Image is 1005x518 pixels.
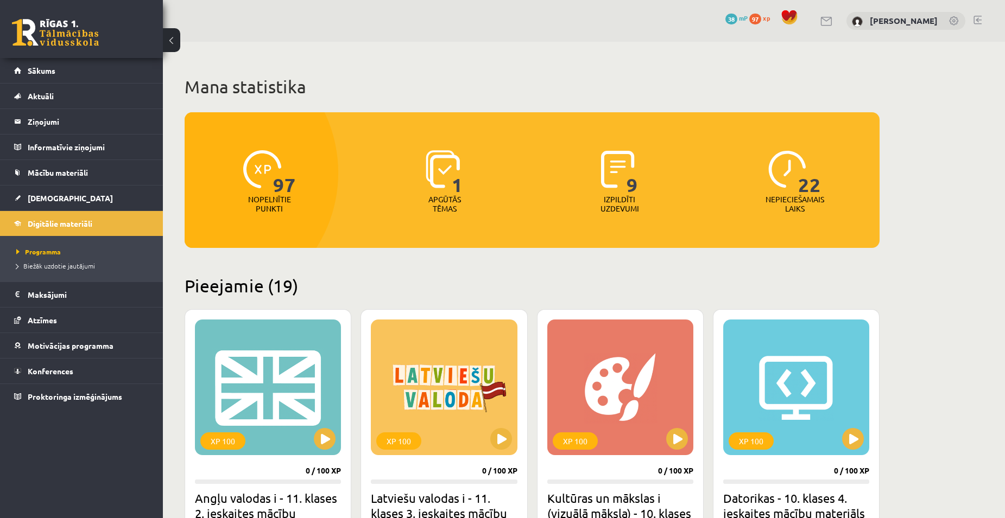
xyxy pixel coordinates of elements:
img: icon-clock-7be60019b62300814b6bd22b8e044499b485619524d84068768e800edab66f18.svg [768,150,806,188]
img: icon-xp-0682a9bc20223a9ccc6f5883a126b849a74cddfe5390d2b41b4391c66f2066e7.svg [243,150,281,188]
legend: Informatīvie ziņojumi [28,135,149,159]
div: XP 100 [729,432,774,450]
span: Aktuāli [28,91,54,101]
span: 38 [725,14,737,24]
h2: Pieejamie (19) [185,275,880,296]
p: Nepieciešamais laiks [766,195,824,213]
span: Digitālie materiāli [28,219,92,228]
span: Biežāk uzdotie jautājumi [16,261,95,270]
a: [PERSON_NAME] [870,15,938,26]
a: Informatīvie ziņojumi [14,135,149,159]
span: 1 [452,150,463,195]
a: 38 mP [725,14,748,22]
span: Konferences [28,366,73,376]
a: Mācību materiāli [14,160,149,185]
a: Proktoringa izmēģinājums [14,384,149,409]
div: XP 100 [553,432,598,450]
span: Sākums [28,66,55,75]
a: 97 xp [749,14,775,22]
div: XP 100 [200,432,245,450]
a: Konferences [14,359,149,383]
a: [DEMOGRAPHIC_DATA] [14,186,149,210]
legend: Ziņojumi [28,109,149,134]
legend: Maksājumi [28,282,149,307]
a: Aktuāli [14,84,149,108]
a: Biežāk uzdotie jautājumi [16,261,152,271]
a: Sākums [14,58,149,83]
img: icon-learned-topics-4a711ccc23c960034f471b6e78daf4a3bad4a20eaf4de84257b87e66633f6470.svg [426,150,460,188]
span: 9 [627,150,638,195]
h1: Mana statistika [185,76,880,98]
a: Rīgas 1. Tālmācības vidusskola [12,19,99,46]
p: Apgūtās tēmas [424,195,466,213]
span: Mācību materiāli [28,168,88,177]
a: Maksājumi [14,282,149,307]
p: Izpildīti uzdevumi [598,195,641,213]
a: Ziņojumi [14,109,149,134]
a: Atzīmes [14,308,149,332]
a: Programma [16,247,152,257]
a: Digitālie materiāli [14,211,149,236]
span: mP [739,14,748,22]
span: 97 [749,14,761,24]
span: Programma [16,247,61,256]
span: 97 [273,150,296,195]
div: XP 100 [376,432,421,450]
a: Motivācijas programma [14,333,149,358]
span: [DEMOGRAPHIC_DATA] [28,193,113,203]
span: Proktoringa izmēģinājums [28,392,122,401]
p: Nopelnītie punkti [248,195,291,213]
span: xp [763,14,770,22]
span: Atzīmes [28,315,57,325]
span: Motivācijas programma [28,341,113,350]
img: Ieva Krūmiņa [852,16,863,27]
img: icon-completed-tasks-ad58ae20a441b2904462921112bc710f1caf180af7a3daa7317a5a94f2d26646.svg [601,150,635,188]
span: 22 [798,150,821,195]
